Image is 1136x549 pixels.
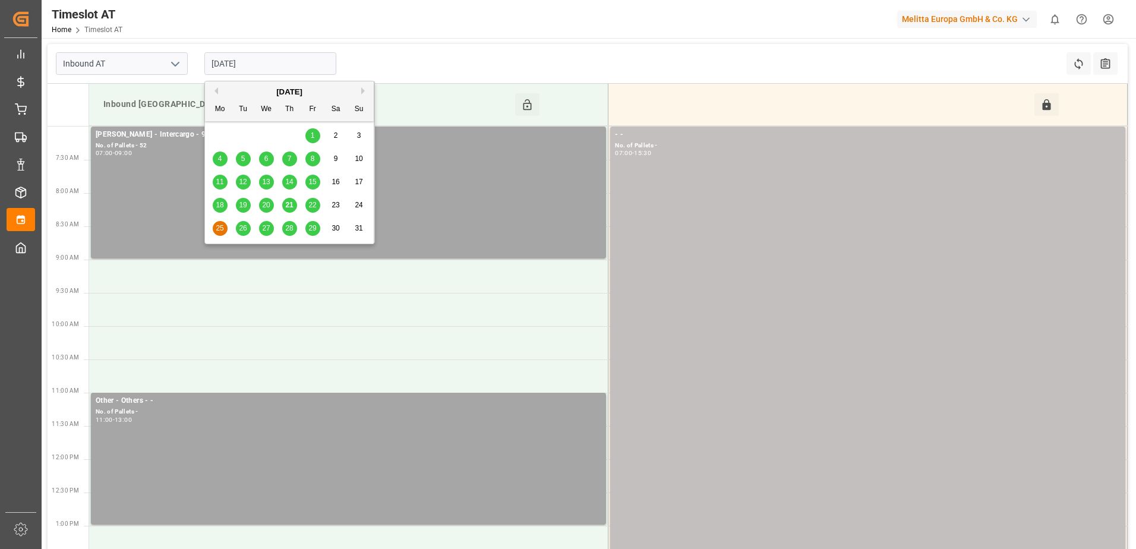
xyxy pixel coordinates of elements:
span: 17 [355,178,362,186]
span: 1:00 PM [56,520,79,527]
span: 1 [311,131,315,140]
span: 11:30 AM [52,421,79,427]
span: 9:30 AM [56,288,79,294]
span: 13 [262,178,270,186]
span: 27 [262,224,270,232]
div: No. of Pallets - [615,141,1121,151]
span: 31 [355,224,362,232]
span: 20 [262,201,270,209]
span: 8 [311,154,315,163]
span: 22 [308,201,316,209]
div: 09:00 [115,150,132,156]
div: Choose Friday, August 29th, 2025 [305,221,320,236]
div: We [259,102,274,117]
div: Choose Friday, August 8th, 2025 [305,152,320,166]
span: 11:00 AM [52,387,79,394]
div: Choose Friday, August 22nd, 2025 [305,198,320,213]
span: 30 [332,224,339,232]
span: 15 [308,178,316,186]
span: 7 [288,154,292,163]
div: - [113,417,115,422]
span: 4 [218,154,222,163]
div: Choose Saturday, August 23rd, 2025 [329,198,343,213]
span: 14 [285,178,293,186]
div: Choose Sunday, August 31st, 2025 [352,221,367,236]
div: Inbound [GEOGRAPHIC_DATA] [99,93,515,116]
button: Help Center [1068,6,1095,33]
div: Choose Tuesday, August 12th, 2025 [236,175,251,190]
div: Choose Sunday, August 10th, 2025 [352,152,367,166]
div: Choose Tuesday, August 5th, 2025 [236,152,251,166]
div: No. of Pallets - [96,407,601,417]
div: Choose Monday, August 25th, 2025 [213,221,228,236]
span: 10 [355,154,362,163]
div: Other - Others - - [96,395,601,407]
div: Timeslot AT [52,5,122,23]
div: Choose Monday, August 4th, 2025 [213,152,228,166]
span: 7:30 AM [56,154,79,161]
span: 8:30 AM [56,221,79,228]
span: 23 [332,201,339,209]
div: No. of Pallets - 52 [96,141,601,151]
span: 25 [216,224,223,232]
div: Choose Thursday, August 21st, 2025 [282,198,297,213]
span: 24 [355,201,362,209]
button: Melitta Europa GmbH & Co. KG [897,8,1042,30]
span: 2 [334,131,338,140]
div: Choose Wednesday, August 20th, 2025 [259,198,274,213]
span: 12 [239,178,247,186]
div: Choose Sunday, August 17th, 2025 [352,175,367,190]
div: Choose Monday, August 18th, 2025 [213,198,228,213]
div: Choose Monday, August 11th, 2025 [213,175,228,190]
div: Tu [236,102,251,117]
input: DD.MM.YYYY [204,52,336,75]
div: 07:00 [96,150,113,156]
span: 19 [239,201,247,209]
input: Type to search/select [56,52,188,75]
span: 16 [332,178,339,186]
span: 28 [285,224,293,232]
div: [PERSON_NAME] - Intercargo - 92550890+92550891+92550892 [96,129,601,141]
div: Th [282,102,297,117]
div: Fr [305,102,320,117]
span: 18 [216,201,223,209]
div: Choose Wednesday, August 13th, 2025 [259,175,274,190]
span: 12:00 PM [52,454,79,460]
span: 3 [357,131,361,140]
div: month 2025-08 [209,124,371,240]
div: Choose Sunday, August 3rd, 2025 [352,128,367,143]
div: - - [615,129,1121,141]
span: 6 [264,154,269,163]
div: Choose Thursday, August 7th, 2025 [282,152,297,166]
div: 11:00 [96,417,113,422]
div: Choose Friday, August 1st, 2025 [305,128,320,143]
span: 9 [334,154,338,163]
span: 21 [285,201,293,209]
div: Su [352,102,367,117]
a: Home [52,26,71,34]
span: 10:00 AM [52,321,79,327]
span: 10:30 AM [52,354,79,361]
div: Sa [329,102,343,117]
div: Choose Saturday, August 30th, 2025 [329,221,343,236]
span: 26 [239,224,247,232]
button: show 0 new notifications [1042,6,1068,33]
div: - [113,150,115,156]
div: Choose Tuesday, August 19th, 2025 [236,198,251,213]
span: 8:00 AM [56,188,79,194]
div: Choose Friday, August 15th, 2025 [305,175,320,190]
div: Choose Sunday, August 24th, 2025 [352,198,367,213]
div: 13:00 [115,417,132,422]
div: Mo [213,102,228,117]
div: Choose Thursday, August 14th, 2025 [282,175,297,190]
span: 11 [216,178,223,186]
button: open menu [166,55,184,73]
div: Choose Thursday, August 28th, 2025 [282,221,297,236]
div: Choose Saturday, August 9th, 2025 [329,152,343,166]
div: Melitta Europa GmbH & Co. KG [897,11,1037,28]
div: Choose Tuesday, August 26th, 2025 [236,221,251,236]
div: Choose Wednesday, August 6th, 2025 [259,152,274,166]
div: - [632,150,634,156]
button: Next Month [361,87,368,94]
span: 29 [308,224,316,232]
